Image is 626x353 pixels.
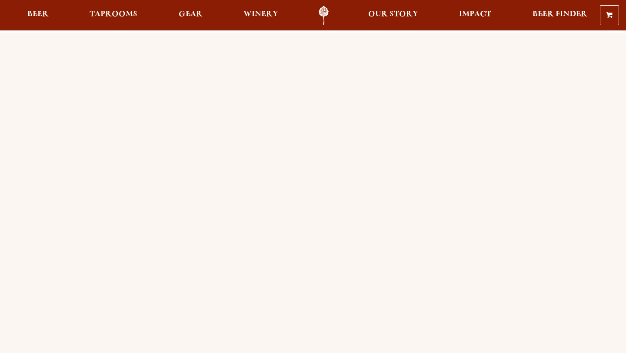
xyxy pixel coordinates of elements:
[173,6,208,25] a: Gear
[27,11,49,18] span: Beer
[453,6,497,25] a: Impact
[527,6,593,25] a: Beer Finder
[238,6,284,25] a: Winery
[84,6,143,25] a: Taprooms
[22,6,54,25] a: Beer
[307,6,340,25] a: Odell Home
[179,11,203,18] span: Gear
[459,11,491,18] span: Impact
[363,6,424,25] a: Our Story
[533,11,587,18] span: Beer Finder
[243,11,278,18] span: Winery
[368,11,418,18] span: Our Story
[90,11,137,18] span: Taprooms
